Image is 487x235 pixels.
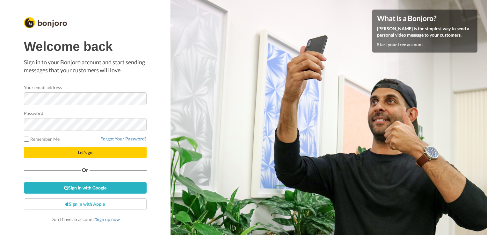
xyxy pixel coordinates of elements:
span: Let's go [78,150,92,155]
a: Forgot Your Password? [100,136,147,141]
h4: What is a Bonjoro? [377,14,473,22]
span: Don’t have an account? [50,217,120,222]
span: Or [81,168,90,172]
a: Sign up now [96,217,120,222]
input: Remember Me [24,137,29,142]
a: Sign in with Apple [24,198,147,210]
label: Your email address [24,84,62,91]
label: Password [24,110,44,117]
p: Sign in to your Bonjoro account and start sending messages that your customers will love. [24,58,147,75]
button: Let's go [24,147,147,158]
h1: Welcome back [24,39,147,53]
a: Start your free account [377,42,423,47]
p: [PERSON_NAME] is the simplest way to send a personal video message to your customers. [377,25,473,38]
a: Sign in with Google [24,182,147,194]
label: Remember Me [24,136,60,142]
